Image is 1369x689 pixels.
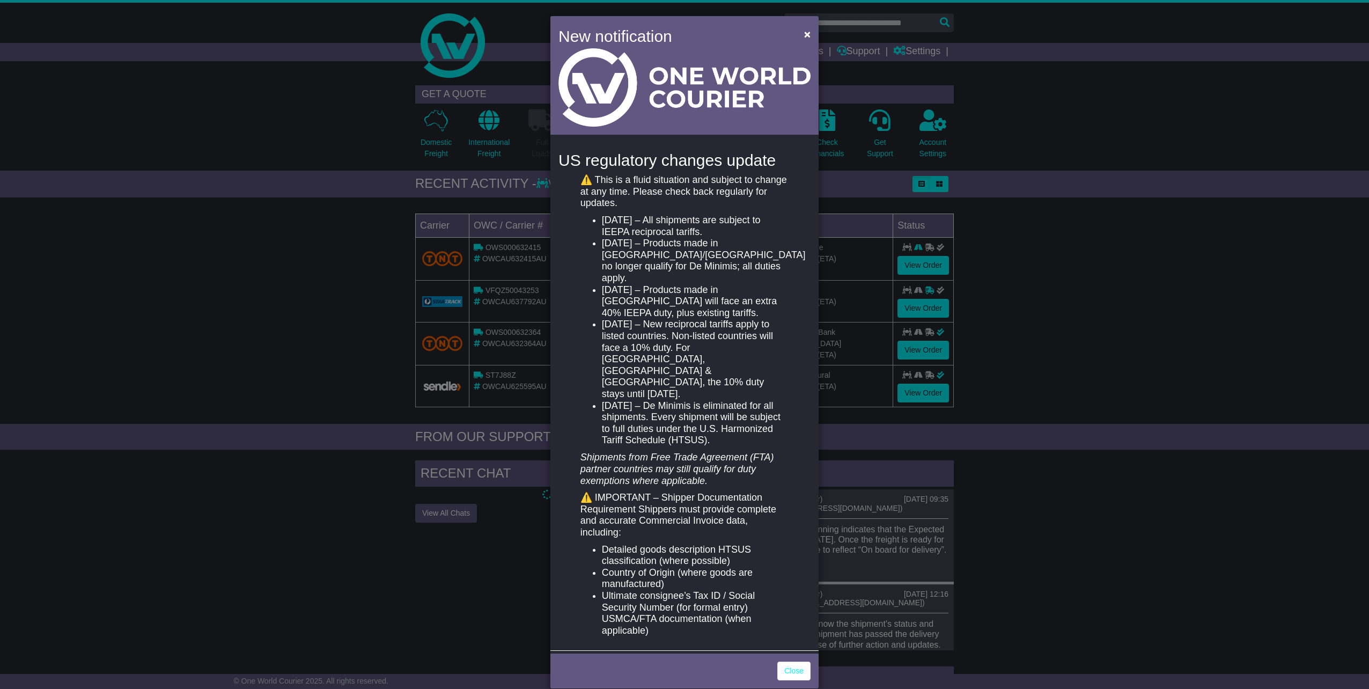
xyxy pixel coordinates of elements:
h4: New notification [558,24,789,48]
li: [DATE] – New reciprocal tariffs apply to listed countries. Non-listed countries will face a 10% d... [602,319,789,400]
li: Country of Origin (where goods are manufactured) [602,567,789,590]
a: Close [777,662,811,680]
span: × [804,28,811,40]
li: [DATE] – De Minimis is eliminated for all shipments. Every shipment will be subject to full dutie... [602,400,789,446]
p: ⚠️ This is a fluid situation and subject to change at any time. Please check back regularly for u... [580,174,789,209]
em: Shipments from Free Trade Agreement (FTA) partner countries may still qualify for duty exemptions... [580,452,774,486]
li: [DATE] – Products made in [GEOGRAPHIC_DATA] will face an extra 40% IEEPA duty, plus existing tari... [602,284,789,319]
li: Ultimate consignee’s Tax ID / Social Security Number (for formal entry) USMCA/FTA documentation (... [602,590,789,636]
li: [DATE] – All shipments are subject to IEEPA reciprocal tariffs. [602,215,789,238]
img: Light [558,48,811,127]
li: Detailed goods description HTSUS classification (where possible) [602,544,789,567]
h4: US regulatory changes update [558,151,811,169]
button: Close [799,23,816,45]
li: [DATE] – Products made in [GEOGRAPHIC_DATA]/[GEOGRAPHIC_DATA] no longer qualify for De Minimis; a... [602,238,789,284]
p: ⚠️ IMPORTANT – Shipper Documentation Requirement Shippers must provide complete and accurate Comm... [580,492,789,538]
